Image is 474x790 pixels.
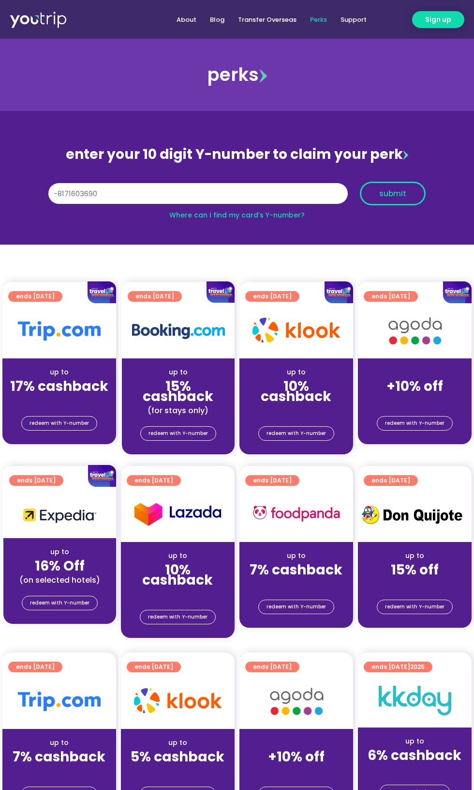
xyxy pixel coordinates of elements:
[48,183,348,204] input: 10 digit Y-number (e.g. 8123456789)
[386,377,443,396] strong: +10% off
[366,395,464,405] div: (for stays only)
[247,551,345,561] div: up to
[48,182,426,213] form: Y Number
[30,596,89,610] span: redeem with Y-number
[131,747,225,766] strong: 5% cashback
[258,600,334,614] a: redeem with Y-number
[10,738,108,748] div: up to
[8,662,62,672] a: ends [DATE]
[231,11,303,29] a: Transfer Overseas
[366,579,464,589] div: (for stays only)
[127,662,181,672] a: ends [DATE]
[11,547,108,557] div: up to
[247,579,345,589] div: (for stays only)
[30,417,89,430] span: redeem with Y-number
[10,395,108,405] div: (for stays only)
[148,427,208,440] span: redeem with Y-number
[371,662,425,672] span: ends [DATE]
[379,190,406,197] span: submit
[10,367,108,377] div: up to
[11,575,108,585] div: (on selected hotels)
[140,426,216,441] a: redeem with Y-number
[140,610,216,624] a: redeem with Y-number
[366,736,464,746] div: up to
[287,738,305,747] span: up to
[410,663,425,671] span: 2025
[261,377,332,406] strong: 10% cashback
[245,475,299,486] a: ends [DATE]
[44,142,430,167] div: enter your 10 digit Y-number to claim your perk
[247,367,345,377] div: up to
[129,551,227,561] div: up to
[334,11,373,29] a: Support
[268,747,325,766] strong: +10% off
[130,405,227,416] div: (for stays only)
[258,426,334,441] a: redeem with Y-number
[22,596,98,610] a: redeem with Y-number
[101,11,373,29] nav: Menu
[143,377,214,406] strong: 15% cashback
[245,662,299,672] a: ends [DATE]
[170,11,203,29] a: About
[412,11,464,28] a: Sign up
[366,764,464,775] div: (for stays only)
[16,662,55,672] span: ends [DATE]
[143,560,213,589] strong: 10% cashback
[385,417,444,430] span: redeem with Y-number
[148,610,207,624] span: redeem with Y-number
[385,600,444,614] span: redeem with Y-number
[406,367,424,377] span: up to
[377,416,453,431] a: redeem with Y-number
[267,600,326,614] span: redeem with Y-number
[250,560,343,579] strong: 7% cashback
[129,766,227,776] div: (for stays only)
[360,182,426,205] button: submit
[368,746,462,765] strong: 6% cashback
[247,766,345,776] div: (for stays only)
[391,560,439,579] strong: 15% off
[21,416,97,431] a: redeem with Y-number
[10,377,108,396] strong: 17% cashback
[134,475,173,486] span: ends [DATE]
[267,427,326,440] span: redeem with Y-number
[253,475,292,486] span: ends [DATE]
[129,589,227,599] div: (for stays only)
[203,11,231,29] a: Blog
[35,557,85,575] strong: 16% Off
[247,405,345,416] div: (for stays only)
[364,475,418,486] a: ends [DATE]
[13,747,106,766] strong: 7% cashback
[364,662,432,672] a: ends [DATE]2025
[134,662,173,672] span: ends [DATE]
[366,551,464,561] div: up to
[425,15,451,25] span: Sign up
[129,738,227,748] div: up to
[169,210,305,220] a: Where can I find my card’s Y-number?
[377,600,453,614] a: redeem with Y-number
[371,475,410,486] span: ends [DATE]
[253,662,292,672] span: ends [DATE]
[303,11,334,29] a: Perks
[130,367,227,377] div: up to
[10,766,108,776] div: (for stays only)
[127,475,181,486] a: ends [DATE]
